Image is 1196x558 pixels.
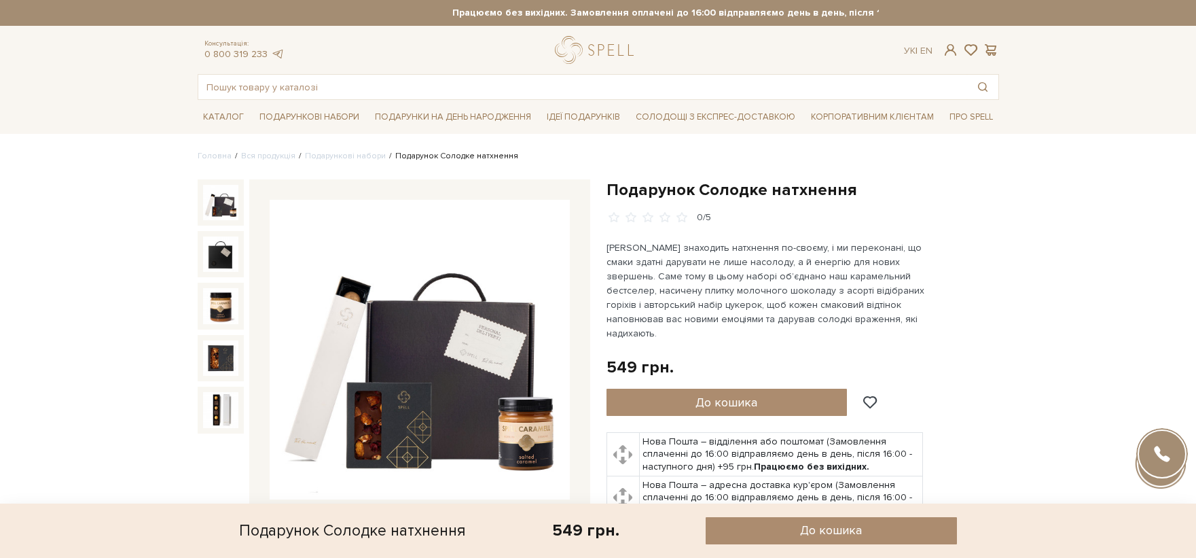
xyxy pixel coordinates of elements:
[203,341,238,376] img: Подарунок Солодке натхнення
[386,150,518,162] li: Подарунок Солодке натхнення
[203,237,238,272] img: Подарунок Солодке натхнення
[203,392,238,428] img: Подарунок Солодке натхнення
[198,151,232,161] a: Головна
[606,241,925,341] p: [PERSON_NAME] знаходить натхнення по-своєму, і ми переконані, що смаки здатні дарувати не лише на...
[805,105,939,128] a: Корпоративним клієнтам
[800,523,862,538] span: До кошика
[254,107,365,128] span: Подарункові набори
[203,185,238,220] img: Подарунок Солодке натхнення
[606,357,674,378] div: 549 грн.
[541,107,626,128] span: Ідеї подарунків
[204,39,285,48] span: Консультація:
[241,151,295,161] a: Вся продукція
[920,45,932,56] a: En
[904,45,932,57] div: Ук
[555,36,640,64] a: logo
[944,107,998,128] span: Про Spell
[639,476,922,519] td: Нова Пошта – адресна доставка кур'єром (Замовлення сплаченні до 16:00 відправляємо день в день, п...
[754,461,869,472] b: Працюємо без вихідних.
[967,75,998,99] button: Пошук товару у каталозі
[369,107,537,128] span: Подарунки на День народження
[203,288,238,324] img: Подарунок Солодке натхнення
[606,389,848,416] button: До кошика
[198,107,249,128] span: Каталог
[318,7,1119,19] strong: Працюємо без вихідних. Замовлення оплачені до 16:00 відправляємо день в день, після 16:00 - насту...
[695,395,757,410] span: До кошика
[305,151,386,161] a: Подарункові набори
[630,105,801,128] a: Солодощі з експрес-доставкою
[916,45,918,56] span: |
[697,211,711,224] div: 0/5
[552,520,619,541] div: 549 грн.
[204,48,268,60] a: 0 800 319 233
[606,179,999,200] h1: Подарунок Солодке натхнення
[270,200,570,500] img: Подарунок Солодке натхнення
[706,517,957,544] button: До кошика
[639,433,922,476] td: Нова Пошта – відділення або поштомат (Замовлення сплаченні до 16:00 відправляємо день в день, піс...
[271,48,285,60] a: telegram
[198,75,967,99] input: Пошук товару у каталозі
[239,517,466,544] div: Подарунок Солодке натхнення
